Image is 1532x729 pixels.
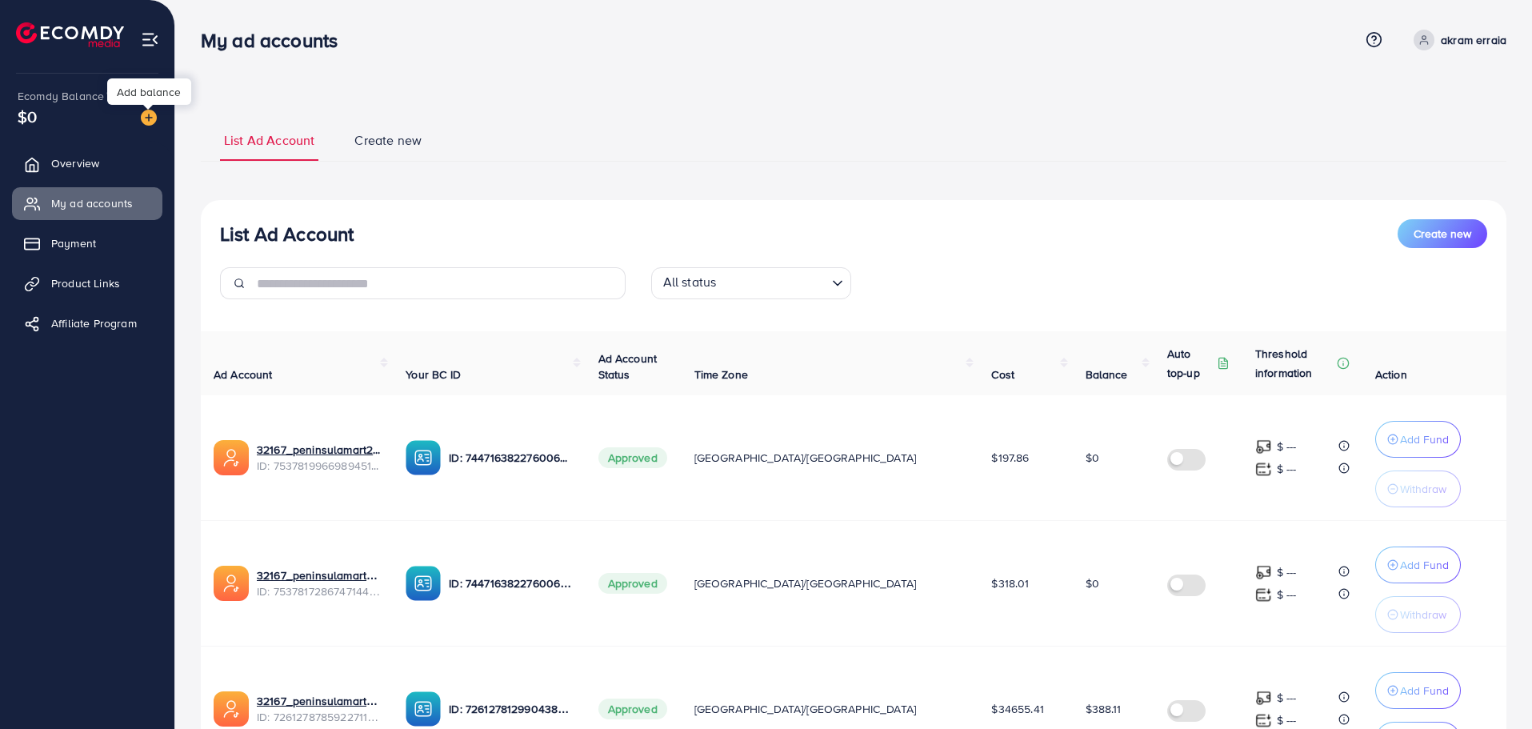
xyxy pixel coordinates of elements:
span: Payment [51,235,96,251]
span: $0 [1086,450,1099,466]
button: Withdraw [1375,596,1461,633]
h3: My ad accounts [201,29,350,52]
iframe: Chat [1464,657,1520,717]
p: akram erraia [1441,30,1506,50]
img: top-up amount [1255,690,1272,707]
a: Affiliate Program [12,307,162,339]
p: Add Fund [1400,555,1449,575]
a: Product Links [12,267,162,299]
img: menu [141,30,159,49]
h3: List Ad Account [220,222,354,246]
span: Approved [598,573,667,594]
div: <span class='underline'>32167_peninsulamart3_1755035549846</span></br>7537817286747144200 [257,567,380,600]
span: Balance [1086,367,1128,383]
span: Affiliate Program [51,315,137,331]
span: $388.11 [1086,701,1122,717]
span: Overview [51,155,99,171]
span: My ad accounts [51,195,133,211]
span: Your BC ID [406,367,461,383]
span: Approved [598,447,667,468]
p: Add Fund [1400,681,1449,700]
span: Ad Account [214,367,273,383]
p: ID: 7447163822760067089 [449,574,572,593]
img: top-up amount [1255,564,1272,581]
div: Search for option [651,267,851,299]
img: ic-ads-acc.e4c84228.svg [214,566,249,601]
span: $197.86 [991,450,1029,466]
button: Add Fund [1375,421,1461,458]
span: [GEOGRAPHIC_DATA]/[GEOGRAPHIC_DATA] [694,701,917,717]
span: ID: 7537819966989451281 [257,458,380,474]
a: My ad accounts [12,187,162,219]
span: Approved [598,699,667,719]
p: ID: 7447163822760067089 [449,448,572,467]
p: $ --- [1277,437,1297,456]
a: 32167_peninsulamart2_1755035523238 [257,442,380,458]
span: Time Zone [694,367,748,383]
button: Create new [1398,219,1487,248]
span: $34655.41 [991,701,1043,717]
span: Ad Account Status [598,350,658,383]
button: Withdraw [1375,471,1461,507]
span: Product Links [51,275,120,291]
p: Auto top-up [1167,344,1214,383]
span: ID: 7537817286747144200 [257,583,380,599]
p: Withdraw [1400,479,1446,499]
a: 32167_peninsulamart3_1755035549846 [257,567,380,583]
div: <span class='underline'>32167_peninsulamart adc 1_1690648214482</span></br>7261278785922711553 [257,693,380,726]
a: Payment [12,227,162,259]
a: Overview [12,147,162,179]
span: $0 [18,105,37,128]
span: $0 [1086,575,1099,591]
img: ic-ads-acc.e4c84228.svg [214,691,249,727]
div: <span class='underline'>32167_peninsulamart2_1755035523238</span></br>7537819966989451281 [257,442,380,475]
img: image [141,110,157,126]
img: top-up amount [1255,587,1272,603]
button: Add Fund [1375,672,1461,709]
span: [GEOGRAPHIC_DATA]/[GEOGRAPHIC_DATA] [694,450,917,466]
p: $ --- [1277,688,1297,707]
p: Add Fund [1400,430,1449,449]
input: Search for option [721,270,825,295]
p: ID: 7261278129904386049 [449,699,572,719]
span: All status [660,270,720,295]
span: [GEOGRAPHIC_DATA]/[GEOGRAPHIC_DATA] [694,575,917,591]
p: Withdraw [1400,605,1446,624]
p: $ --- [1277,585,1297,604]
img: top-up amount [1255,439,1272,455]
span: Ecomdy Balance [18,88,104,104]
a: 32167_peninsulamart adc 1_1690648214482 [257,693,380,709]
span: ID: 7261278785922711553 [257,709,380,725]
span: List Ad Account [224,131,314,150]
img: ic-ads-acc.e4c84228.svg [214,440,249,475]
p: Threshold information [1255,344,1334,383]
img: ic-ba-acc.ded83a64.svg [406,566,441,601]
span: Action [1375,367,1407,383]
span: Create new [354,131,422,150]
img: logo [16,22,124,47]
button: Add Fund [1375,547,1461,583]
img: top-up amount [1255,712,1272,729]
a: akram erraia [1407,30,1506,50]
p: $ --- [1277,563,1297,582]
span: Create new [1414,226,1471,242]
p: $ --- [1277,459,1297,479]
img: ic-ba-acc.ded83a64.svg [406,440,441,475]
img: top-up amount [1255,461,1272,478]
div: Add balance [107,78,191,105]
span: $318.01 [991,575,1029,591]
span: Cost [991,367,1014,383]
img: ic-ba-acc.ded83a64.svg [406,691,441,727]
